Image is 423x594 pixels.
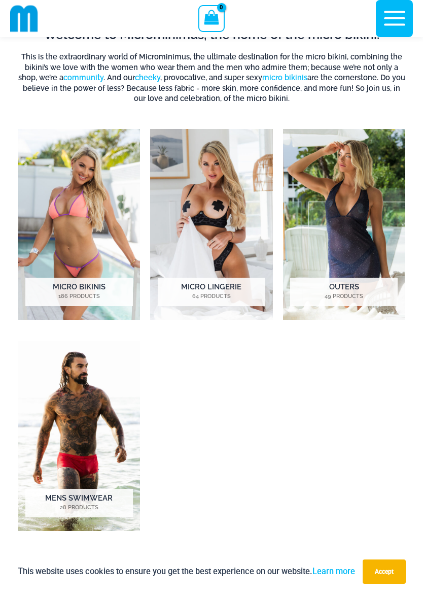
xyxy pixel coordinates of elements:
img: Mens Swimwear [18,341,140,531]
mark: 49 Products [290,292,398,301]
p: This website uses cookies to ensure you get the best experience on our website. [18,565,355,578]
mark: 64 Products [158,292,265,301]
a: micro bikinis [262,73,307,82]
a: View Shopping Cart, empty [198,5,224,31]
h2: Micro Lingerie [158,278,265,306]
h2: Mens Swimwear [25,489,133,517]
a: Visit product category Mens Swimwear [18,341,140,531]
a: cheeky [135,73,160,82]
a: community [63,73,103,82]
a: Visit product category Micro Bikinis [18,129,140,319]
h2: Outers [290,278,398,306]
a: Learn more [312,567,355,576]
img: Micro Lingerie [150,129,272,319]
mark: 186 Products [25,292,133,301]
img: Micro Bikinis [18,129,140,319]
img: Outers [283,129,405,319]
img: cropped mm emblem [10,5,38,32]
mark: 28 Products [25,504,133,512]
h6: This is the extraordinary world of Microminimus, the ultimate destination for the micro bikini, c... [18,52,405,104]
h2: Micro Bikinis [25,278,133,306]
button: Accept [363,559,406,584]
a: Visit product category Micro Lingerie [150,129,272,319]
a: Visit product category Outers [283,129,405,319]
